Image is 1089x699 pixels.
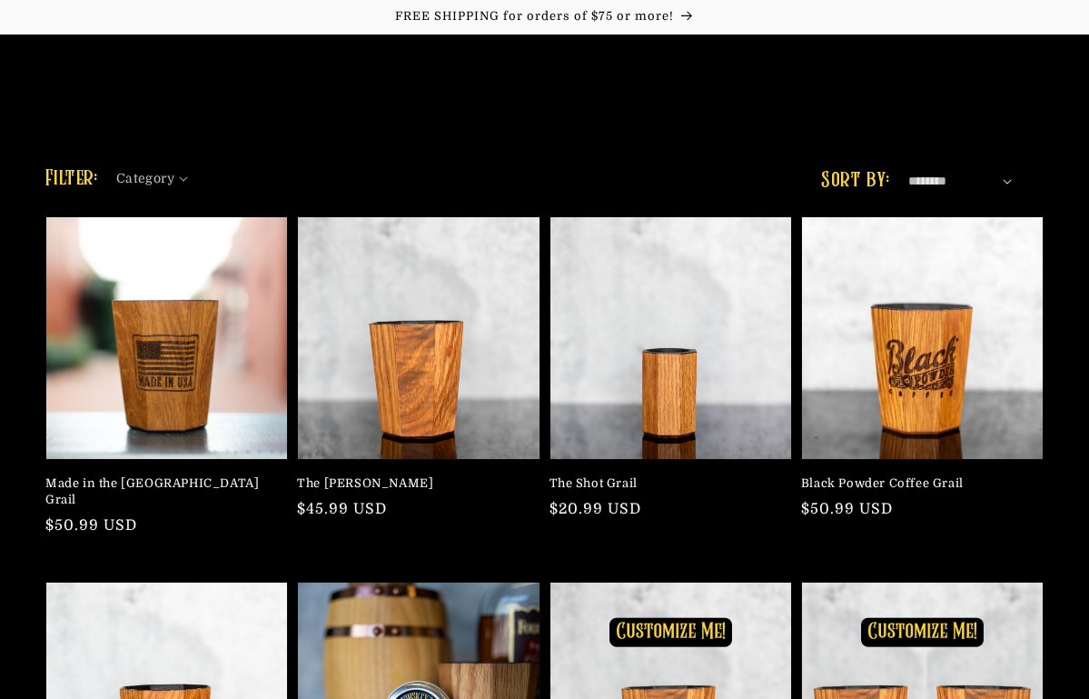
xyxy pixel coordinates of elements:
[116,165,200,184] summary: Category
[45,475,277,508] a: Made in the [GEOGRAPHIC_DATA] Grail
[116,169,174,188] span: Category
[549,475,781,492] a: The Shot Grail
[801,475,1033,492] a: Black Powder Coffee Grail
[45,163,98,195] h2: Filter:
[821,170,889,192] label: Sort by:
[297,475,529,492] a: The [PERSON_NAME]
[18,9,1071,25] p: FREE SHIPPING for orders of $75 or more!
